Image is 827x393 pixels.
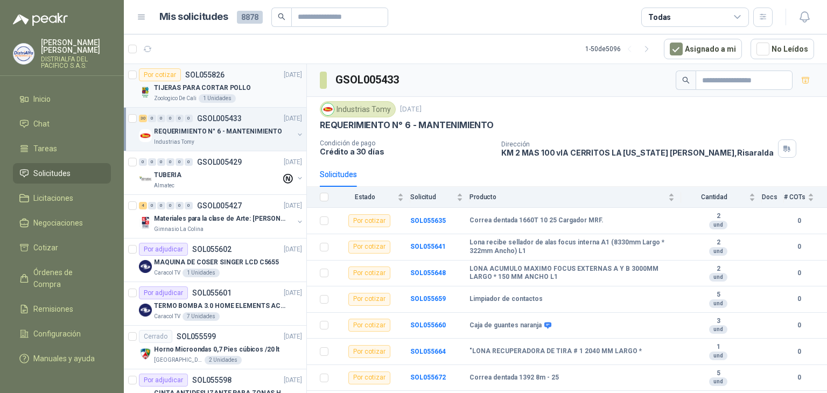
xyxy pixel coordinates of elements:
[33,143,57,155] span: Tareas
[139,158,147,166] div: 0
[33,93,51,105] span: Inicio
[284,244,302,255] p: [DATE]
[154,356,202,364] p: [GEOGRAPHIC_DATA][PERSON_NAME]
[237,11,263,24] span: 8878
[751,39,814,59] button: No Leídos
[410,348,446,355] a: SOL055664
[648,11,671,23] div: Todas
[166,202,174,209] div: 0
[681,369,755,378] b: 5
[154,94,197,103] p: Zoologico De Cali
[320,139,493,147] p: Condición de pago
[784,373,814,383] b: 0
[410,187,469,208] th: Solicitud
[13,262,111,294] a: Órdenes de Compra
[157,158,165,166] div: 0
[469,321,542,330] b: Caja de guantes naranja
[709,247,727,256] div: und
[501,141,773,148] p: Dirección
[410,374,446,381] a: SOL055672
[154,269,180,277] p: Caracol TV
[681,291,755,299] b: 5
[284,70,302,80] p: [DATE]
[469,265,675,282] b: LONA ACUMULO MAXIMO FOCUS EXTERNAS A Y B 3000MM LARGO * 150 MM ANCHO L1
[469,193,666,201] span: Producto
[139,86,152,99] img: Company Logo
[284,114,302,124] p: [DATE]
[176,158,184,166] div: 0
[681,212,755,221] b: 2
[709,377,727,386] div: und
[33,192,73,204] span: Licitaciones
[284,157,302,167] p: [DATE]
[400,104,422,115] p: [DATE]
[139,243,188,256] div: Por adjudicar
[348,241,390,254] div: Por cotizar
[139,286,188,299] div: Por adjudicar
[709,273,727,282] div: und
[139,216,152,229] img: Company Logo
[469,374,559,382] b: Correa dentada 1392 8m - 25
[335,187,410,208] th: Estado
[33,242,58,254] span: Cotizar
[139,115,147,122] div: 30
[139,260,152,273] img: Company Logo
[33,167,71,179] span: Solicitudes
[166,115,174,122] div: 0
[284,332,302,342] p: [DATE]
[348,371,390,384] div: Por cotizar
[33,353,95,364] span: Manuales y ayuda
[197,202,242,209] p: GSOL005427
[192,376,232,384] p: SOL055598
[410,269,446,277] a: SOL055648
[709,325,727,334] div: und
[784,216,814,226] b: 0
[33,303,73,315] span: Remisiones
[33,118,50,130] span: Chat
[784,268,814,278] b: 0
[410,295,446,303] b: SOL055659
[139,374,188,387] div: Por adjudicar
[33,217,83,229] span: Negociaciones
[13,299,111,319] a: Remisiones
[681,343,755,352] b: 1
[154,127,282,137] p: REQUERIMIENTO N° 6 - MANTENIMIENTO
[154,138,194,146] p: Industrias Tomy
[348,293,390,306] div: Por cotizar
[124,238,306,282] a: Por adjudicarSOL055602[DATE] Company LogoMAQUINA DE COSER SINGER LCD C5655Caracol TV1 Unidades
[410,217,446,224] a: SOL055635
[410,243,446,250] a: SOL055641
[199,94,236,103] div: 1 Unidades
[185,71,225,79] p: SOL055826
[585,40,655,58] div: 1 - 50 de 5096
[278,13,285,20] span: search
[185,202,193,209] div: 0
[197,158,242,166] p: GSOL005429
[13,188,111,208] a: Licitaciones
[13,44,34,64] img: Company Logo
[176,202,184,209] div: 0
[148,115,156,122] div: 0
[154,181,174,190] p: Almatec
[320,101,396,117] div: Industrias Tomy
[139,330,172,343] div: Cerrado
[320,169,357,180] div: Solicitudes
[348,266,390,279] div: Por cotizar
[335,72,401,88] h3: GSOL005433
[13,89,111,109] a: Inicio
[157,115,165,122] div: 0
[154,257,279,268] p: MAQUINA DE COSER SINGER LCD C5655
[784,193,805,201] span: # COTs
[501,148,773,157] p: KM 2 MAS 100 vIA CERRITOS LA [US_STATE] [PERSON_NAME] , Risaralda
[139,173,152,186] img: Company Logo
[33,328,81,340] span: Configuración
[284,201,302,211] p: [DATE]
[185,158,193,166] div: 0
[348,319,390,332] div: Por cotizar
[682,76,690,84] span: search
[13,114,111,134] a: Chat
[166,158,174,166] div: 0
